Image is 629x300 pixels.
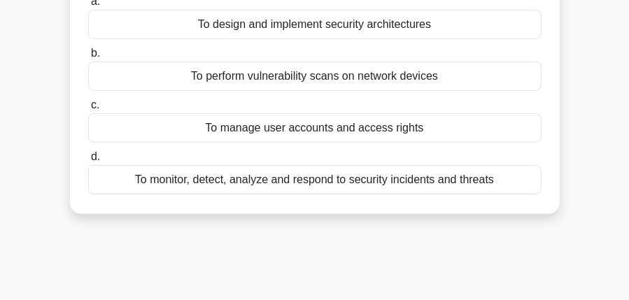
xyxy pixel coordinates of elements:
[91,47,100,59] span: b.
[88,62,542,91] div: To perform vulnerability scans on network devices
[88,113,542,143] div: To manage user accounts and access rights
[91,150,100,162] span: d.
[88,165,542,194] div: To monitor, detect, analyze and respond to security incidents and threats
[91,99,99,110] span: c.
[88,10,542,39] div: To design and implement security architectures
